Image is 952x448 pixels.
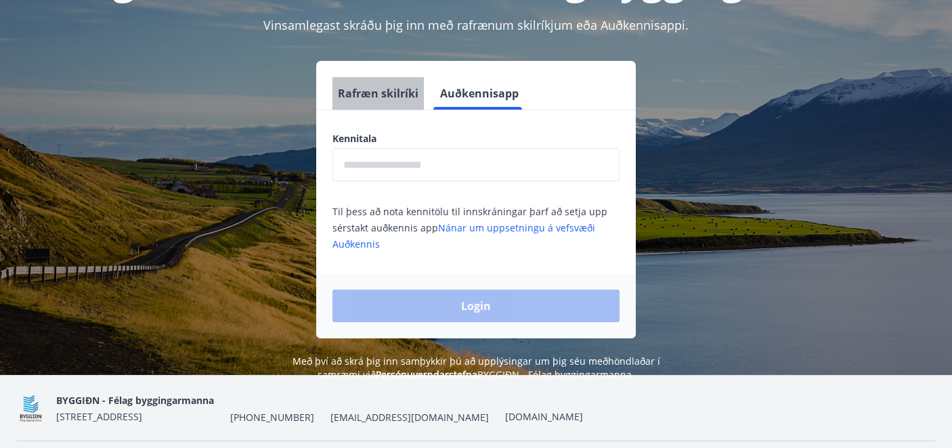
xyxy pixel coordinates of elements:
[435,77,524,110] button: Auðkennisapp
[332,132,620,145] label: Kennitala
[332,221,595,250] a: Nánar um uppsetningu á vefsvæði Auðkennis
[56,410,142,423] span: [STREET_ADDRESS]
[293,355,660,381] span: Með því að skrá þig inn samþykkir þú að upplýsingar um þig séu meðhöndlaðar í samræmi við BYGGIÐN...
[230,411,314,424] span: [PHONE_NUMBER]
[56,394,214,407] span: BYGGIÐN - Félag byggingarmanna
[332,205,607,250] span: Til þess að nota kennitölu til innskráningar þarf að setja upp sérstakt auðkennis app
[376,368,477,381] a: Persónuverndarstefna
[332,77,424,110] button: Rafræn skilríki
[16,394,45,423] img: BKlGVmlTW1Qrz68WFGMFQUcXHWdQd7yePWMkvn3i.png
[330,411,489,424] span: [EMAIL_ADDRESS][DOMAIN_NAME]
[263,17,689,33] span: Vinsamlegast skráðu þig inn með rafrænum skilríkjum eða Auðkennisappi.
[505,410,583,423] a: [DOMAIN_NAME]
